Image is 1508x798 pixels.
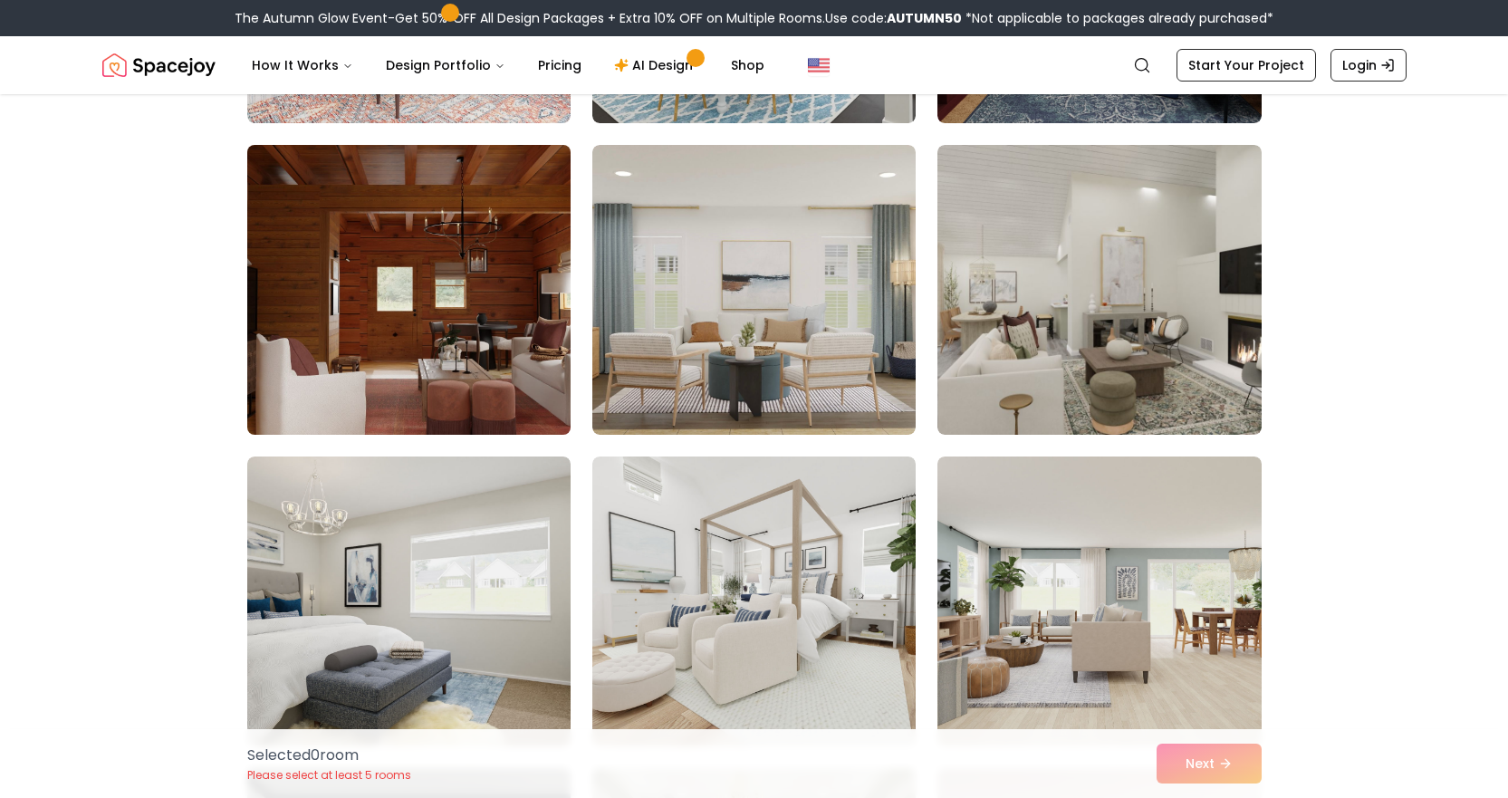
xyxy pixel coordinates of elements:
[808,54,830,76] img: United States
[937,457,1261,746] img: Room room-12
[592,457,916,746] img: Room room-11
[247,457,571,746] img: Room room-10
[600,47,713,83] a: AI Design
[235,9,1273,27] div: The Autumn Glow Event-Get 50% OFF All Design Packages + Extra 10% OFF on Multiple Rooms.
[247,745,411,766] p: Selected 0 room
[1177,49,1316,82] a: Start Your Project
[371,47,520,83] button: Design Portfolio
[102,47,216,83] img: Spacejoy Logo
[937,145,1261,435] img: Room room-9
[825,9,962,27] span: Use code:
[237,47,779,83] nav: Main
[239,138,579,442] img: Room room-7
[887,9,962,27] b: AUTUMN50
[962,9,1273,27] span: *Not applicable to packages already purchased*
[523,47,596,83] a: Pricing
[716,47,779,83] a: Shop
[247,768,411,783] p: Please select at least 5 rooms
[592,145,916,435] img: Room room-8
[1330,49,1407,82] a: Login
[102,47,216,83] a: Spacejoy
[102,36,1407,94] nav: Global
[237,47,368,83] button: How It Works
